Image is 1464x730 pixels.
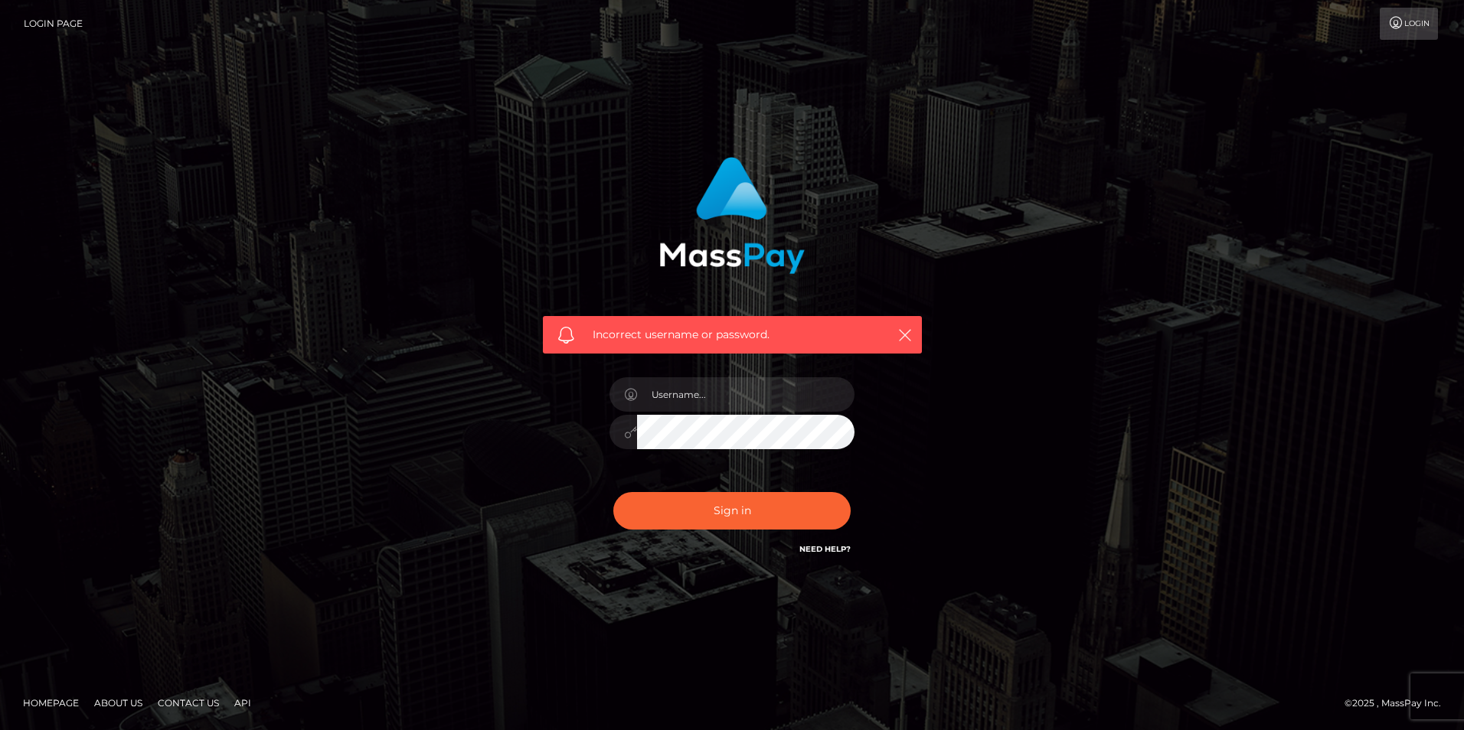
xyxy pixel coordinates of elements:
div: © 2025 , MassPay Inc. [1345,695,1453,712]
a: Login Page [24,8,83,40]
button: Sign in [613,492,851,530]
input: Username... [637,377,855,412]
a: Need Help? [799,544,851,554]
a: Homepage [17,691,85,715]
a: Contact Us [152,691,225,715]
a: Login [1380,8,1438,40]
img: MassPay Login [659,157,805,274]
span: Incorrect username or password. [593,327,872,343]
a: About Us [88,691,149,715]
a: API [228,691,257,715]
